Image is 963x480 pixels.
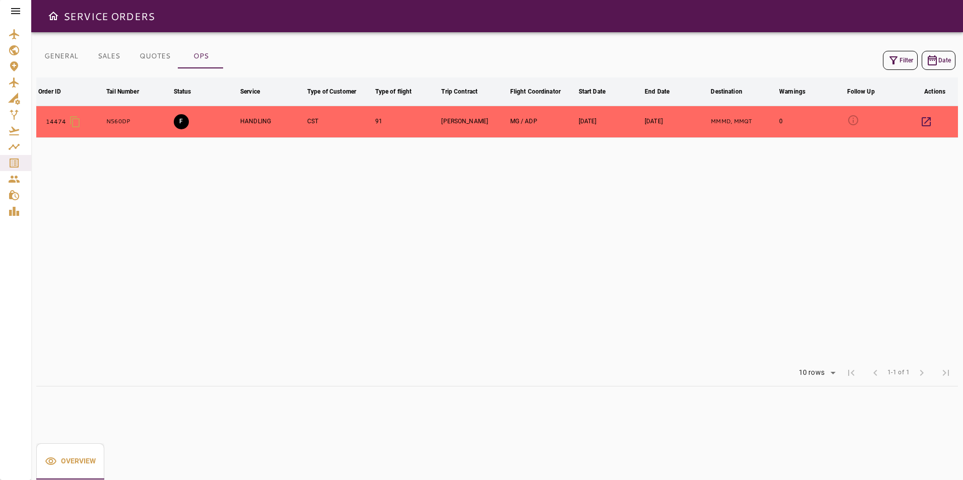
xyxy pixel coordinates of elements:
[38,86,74,98] span: Order ID
[922,51,955,70] button: Date
[174,114,189,129] button: FINAL
[441,86,477,98] div: Trip Contract
[174,86,204,98] span: Status
[441,86,491,98] span: Trip Contract
[131,44,178,68] button: QUOTES
[38,86,61,98] div: Order ID
[46,117,66,126] p: 14474
[307,86,369,98] span: Type of Customer
[934,361,958,385] span: Last Page
[711,86,742,98] div: Destination
[106,86,152,98] span: Tail Number
[36,443,104,479] button: Overview
[510,86,574,98] span: Flight Coordinator
[307,86,356,98] div: Type of Customer
[240,86,273,98] span: Service
[36,44,224,68] div: basic tabs example
[106,117,169,126] p: N560DP
[36,443,104,479] div: basic tabs example
[375,86,412,98] div: Type of flight
[887,368,910,378] span: 1-1 of 1
[178,44,224,68] button: OPS
[305,106,373,137] td: CST
[779,86,818,98] span: Warnings
[579,86,618,98] span: Start Date
[910,361,934,385] span: Next Page
[63,8,155,24] h6: SERVICE ORDERS
[883,51,918,70] button: Filter
[863,361,887,385] span: Previous Page
[36,44,86,68] button: GENERAL
[914,110,938,134] button: Details
[43,6,63,26] button: Open drawer
[792,365,839,380] div: 10 rows
[579,86,605,98] div: Start Date
[847,86,888,98] span: Follow Up
[106,86,139,98] div: Tail Number
[847,86,875,98] div: Follow Up
[510,86,561,98] div: Flight Coordinator
[577,106,643,137] td: [DATE]
[439,106,508,137] td: [PERSON_NAME]
[86,44,131,68] button: SALES
[240,86,260,98] div: Service
[238,106,305,137] td: HANDLING
[645,86,682,98] span: End Date
[779,117,843,126] div: 0
[645,86,669,98] div: End Date
[839,361,863,385] span: First Page
[510,117,575,126] div: MARISELA GONZALEZ, ADRIANA DEL POZO
[711,117,775,126] p: MMMD, MMQT
[779,86,805,98] div: Warnings
[643,106,709,137] td: [DATE]
[796,368,827,377] div: 10 rows
[174,86,191,98] div: Status
[375,86,425,98] span: Type of flight
[711,86,755,98] span: Destination
[373,106,440,137] td: 91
